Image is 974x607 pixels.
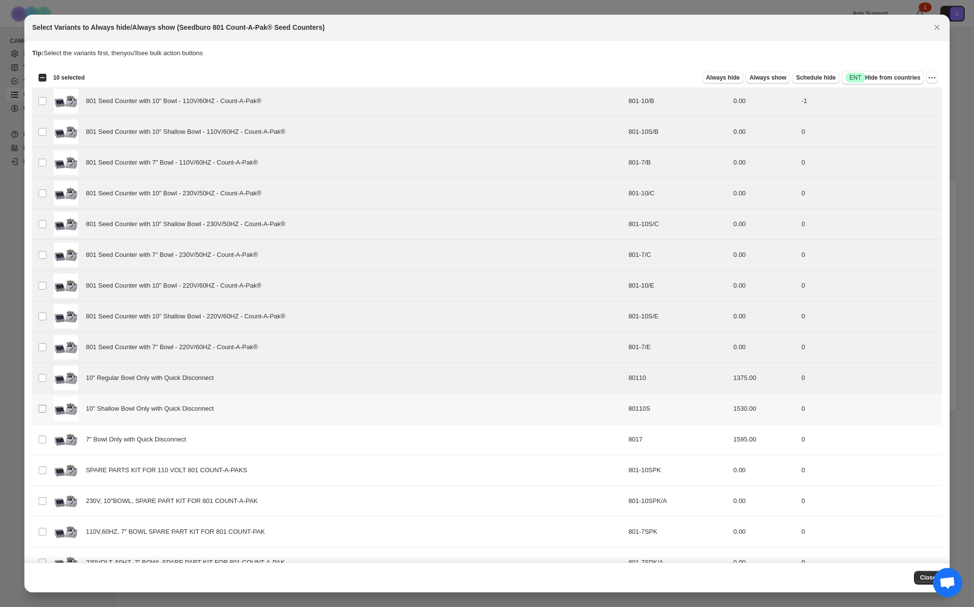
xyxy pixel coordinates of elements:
td: 801-7/E [626,332,730,363]
strong: Tip: [32,49,44,57]
img: 801_7d7ac7f9-b4af-45f4-81b7-1d003207a712.jpg [54,243,78,267]
td: 0 [798,547,942,578]
td: 801-10S/E [626,301,730,332]
td: 801-10/C [626,178,730,209]
td: 0.00 [730,301,799,332]
td: 801-10/B [626,86,730,117]
span: 801 Seed Counter with 10" Shallow Bowl - 230V/50HZ - Count-A-Pak® [86,219,291,229]
img: 801_7d7ac7f9-b4af-45f4-81b7-1d003207a712.jpg [54,366,78,390]
td: 1375.00 [730,363,799,394]
td: 801-10SPK [626,455,730,486]
img: 801_7d7ac7f9-b4af-45f4-81b7-1d003207a712.jpg [54,458,78,482]
img: 801_7d7ac7f9-b4af-45f4-81b7-1d003207a712.jpg [54,273,78,298]
td: 801-7/B [626,147,730,178]
td: 0 [798,363,942,394]
span: 230VOLT, 50HZ, 7" BOWL SPARE PART KIT FOR 801 COUNT-A-PAK [86,558,290,567]
td: 8017 [626,424,730,455]
button: SuccessENTHide from countries [842,71,924,84]
img: 801_7d7ac7f9-b4af-45f4-81b7-1d003207a712.jpg [54,89,78,113]
td: 801-7/C [626,240,730,271]
p: Select the variants first, then you'll see bulk action buttons [32,48,942,58]
img: 801_7d7ac7f9-b4af-45f4-81b7-1d003207a712.jpg [54,550,78,575]
span: 801 Seed Counter with 10" Shallow Bowl - 220V/60HZ - Count-A-Pak® [86,312,291,321]
td: 1530.00 [730,394,799,424]
td: 0 [798,517,942,547]
span: 801 Seed Counter with 10" Bowl - 110V/60HZ - Count-A-Pak® [86,96,266,106]
span: 10" Regular Bowl Only with Quick Disconnect [86,373,219,383]
td: 0.00 [730,455,799,486]
td: 0 [798,301,942,332]
td: 0.00 [730,547,799,578]
span: 801 Seed Counter with 7" Bowl - 110V/60HZ - Count-A-Pak® [86,158,263,167]
img: 801_7d7ac7f9-b4af-45f4-81b7-1d003207a712.jpg [54,212,78,236]
span: Hide from countries [846,73,920,83]
td: 0.00 [730,240,799,271]
td: 0.00 [730,486,799,517]
span: ENT [850,74,861,82]
td: 801-10S/B [626,117,730,147]
td: 0 [798,394,942,424]
button: Schedule hide [792,72,839,84]
td: 0 [798,455,942,486]
td: 801-7SPK [626,517,730,547]
td: 0.00 [730,86,799,117]
img: 801_7d7ac7f9-b4af-45f4-81b7-1d003207a712.jpg [54,304,78,329]
span: Always show [750,74,786,82]
td: 0 [798,332,942,363]
td: 80110S [626,394,730,424]
button: Always show [746,72,790,84]
img: 801_7d7ac7f9-b4af-45f4-81b7-1d003207a712.jpg [54,120,78,144]
td: 0.00 [730,178,799,209]
span: 801 Seed Counter with 10" Shallow Bowl - 110V/60HZ - Count-A-Pak® [86,127,291,137]
td: 0 [798,117,942,147]
img: 801_7d7ac7f9-b4af-45f4-81b7-1d003207a712.jpg [54,427,78,452]
td: 0.00 [730,147,799,178]
span: Always hide [706,74,740,82]
button: Close [930,21,944,34]
td: 0 [798,271,942,301]
span: Close [920,574,936,582]
td: 801-10SPK/A [626,486,730,517]
td: 0.00 [730,117,799,147]
td: -1 [798,86,942,117]
span: 7" Bowl Only with Quick Disconnect [86,435,191,444]
td: 0 [798,486,942,517]
span: 230V, 10"BOWL, SPARE PART KIT FOR 801 COUNT-A-PAK [86,496,263,506]
td: 80110 [626,363,730,394]
span: 110V,60HZ, 7" BOWL SPARE PART KIT FOR 801 COUNT-PAK [86,527,270,537]
img: 801_7d7ac7f9-b4af-45f4-81b7-1d003207a712.jpg [54,150,78,175]
td: 0 [798,240,942,271]
span: 801 Seed Counter with 10" Bowl - 220V/60HZ - Count-A-Pak® [86,281,266,291]
button: More actions [926,72,938,84]
td: 0.00 [730,332,799,363]
img: 801_7d7ac7f9-b4af-45f4-81b7-1d003207a712.jpg [54,335,78,359]
span: 10" Shallow Bowl Only with Quick Disconnect [86,404,219,414]
td: 801-7SPK/A [626,547,730,578]
h2: Select Variants to Always hide/Always show (Seedburo 801 Count-A-Pak® Seed Counters) [32,22,325,32]
span: Schedule hide [796,74,835,82]
td: 801-10S/C [626,209,730,240]
td: 0 [798,424,942,455]
td: 0.00 [730,517,799,547]
td: 0 [798,209,942,240]
td: 801-10/E [626,271,730,301]
button: Always hide [702,72,744,84]
img: 801_7d7ac7f9-b4af-45f4-81b7-1d003207a712.jpg [54,520,78,544]
span: 801 Seed Counter with 7" Bowl - 230V/50HZ - Count-A-Pak® [86,250,263,260]
img: 801_7d7ac7f9-b4af-45f4-81b7-1d003207a712.jpg [54,181,78,206]
div: Open chat [933,568,962,597]
td: 0.00 [730,271,799,301]
button: Close [914,571,942,585]
span: SPARE PARTS KIT FOR 110 VOLT 801 COUNT-A-PAKS [86,465,253,475]
img: 801_7d7ac7f9-b4af-45f4-81b7-1d003207a712.jpg [54,397,78,421]
td: 0 [798,147,942,178]
td: 1595.00 [730,424,799,455]
span: 801 Seed Counter with 10" Bowl - 230V/50HZ - Count-A-Pak® [86,188,266,198]
img: 801_7d7ac7f9-b4af-45f4-81b7-1d003207a712.jpg [54,489,78,513]
span: 801 Seed Counter with 7" Bowl - 220V/60HZ - Count-A-Pak® [86,342,263,352]
td: 0.00 [730,209,799,240]
td: 0 [798,178,942,209]
span: 10 selected [53,74,85,82]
